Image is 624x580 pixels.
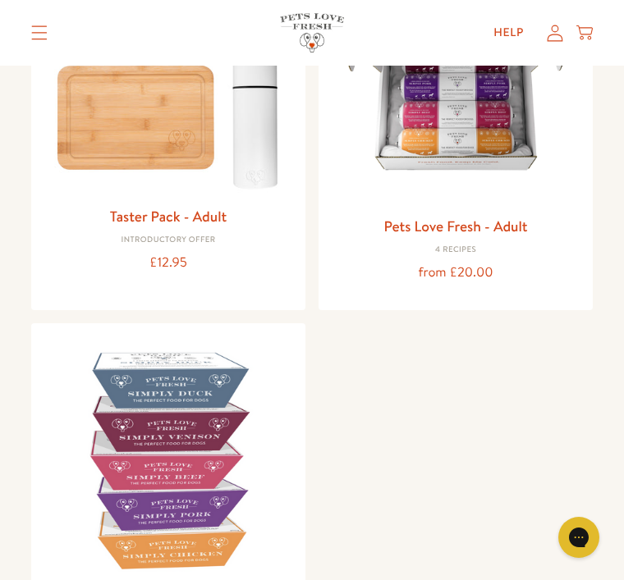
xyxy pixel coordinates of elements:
[332,262,580,284] div: from £20.00
[44,235,292,245] div: Introductory Offer
[18,12,61,53] summary: Translation missing: en.sections.header.menu
[383,216,527,236] a: Pets Love Fresh - Adult
[110,206,227,226] a: Taster Pack - Adult
[550,511,608,564] iframe: Gorgias live chat messenger
[280,13,344,52] img: Pets Love Fresh
[44,252,292,274] div: £12.95
[332,245,580,255] div: 4 Recipes
[480,16,537,49] a: Help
